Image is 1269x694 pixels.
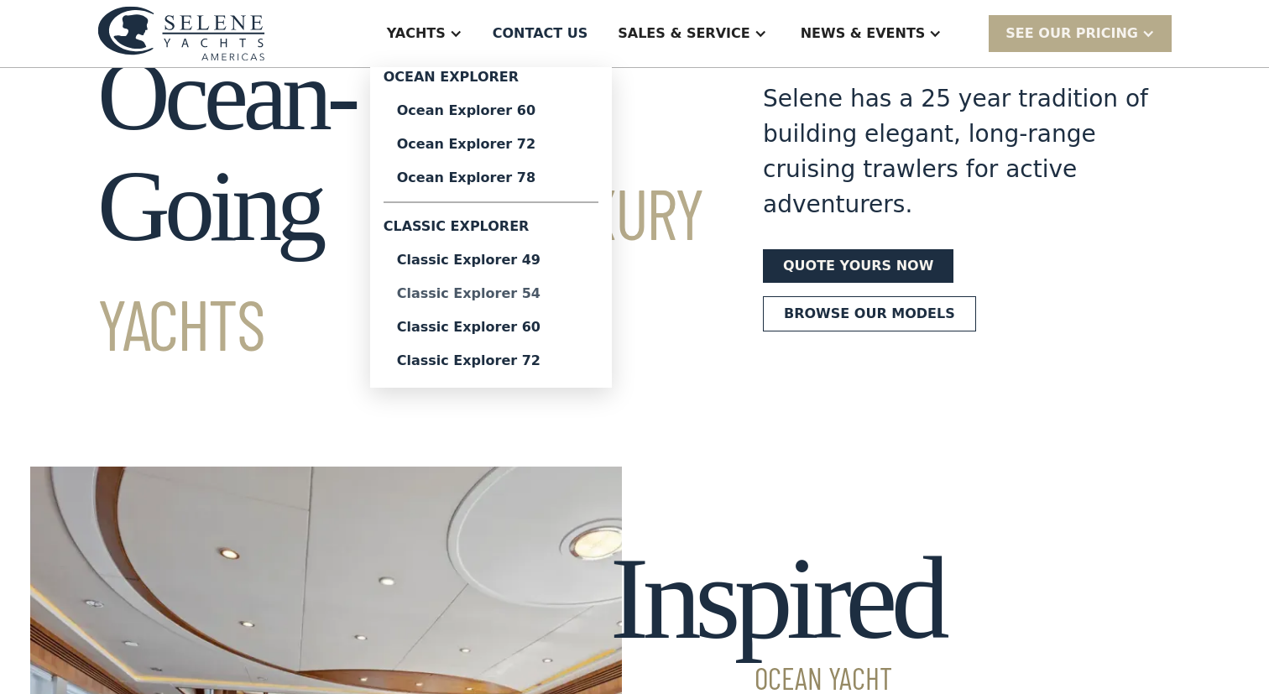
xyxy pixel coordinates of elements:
a: Quote yours now [763,249,953,283]
div: Ocean Explorer [384,67,598,94]
span: Ocean Yacht [610,663,943,693]
img: logo [97,6,265,60]
h1: Ocean-Going [97,40,702,373]
a: Ocean Explorer 78 [384,161,598,195]
div: Contact US [493,23,588,44]
div: News & EVENTS [801,23,926,44]
div: Ocean Explorer 60 [397,104,585,117]
div: Classic Explorer 54 [397,287,585,300]
div: Classic Explorer [384,210,598,243]
a: Ocean Explorer 72 [384,128,598,161]
div: Ocean Explorer 72 [397,138,585,151]
div: SEE Our Pricing [989,15,1172,51]
a: Classic Explorer 54 [384,277,598,310]
a: Classic Explorer 72 [384,344,598,378]
div: Sales & Service [618,23,749,44]
a: Ocean Explorer 60 [384,94,598,128]
div: Classic Explorer 49 [397,253,585,267]
a: Browse our models [763,296,976,331]
div: Ocean Explorer 78 [397,171,585,185]
div: Selene has a 25 year tradition of building elegant, long-range cruising trawlers for active adven... [763,81,1149,222]
div: Classic Explorer 72 [397,354,585,368]
a: Classic Explorer 60 [384,310,598,344]
nav: Yachts [370,67,612,388]
a: Classic Explorer 49 [384,243,598,277]
div: SEE Our Pricing [1005,23,1138,44]
div: Yachts [387,23,446,44]
div: Classic Explorer 60 [397,321,585,334]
